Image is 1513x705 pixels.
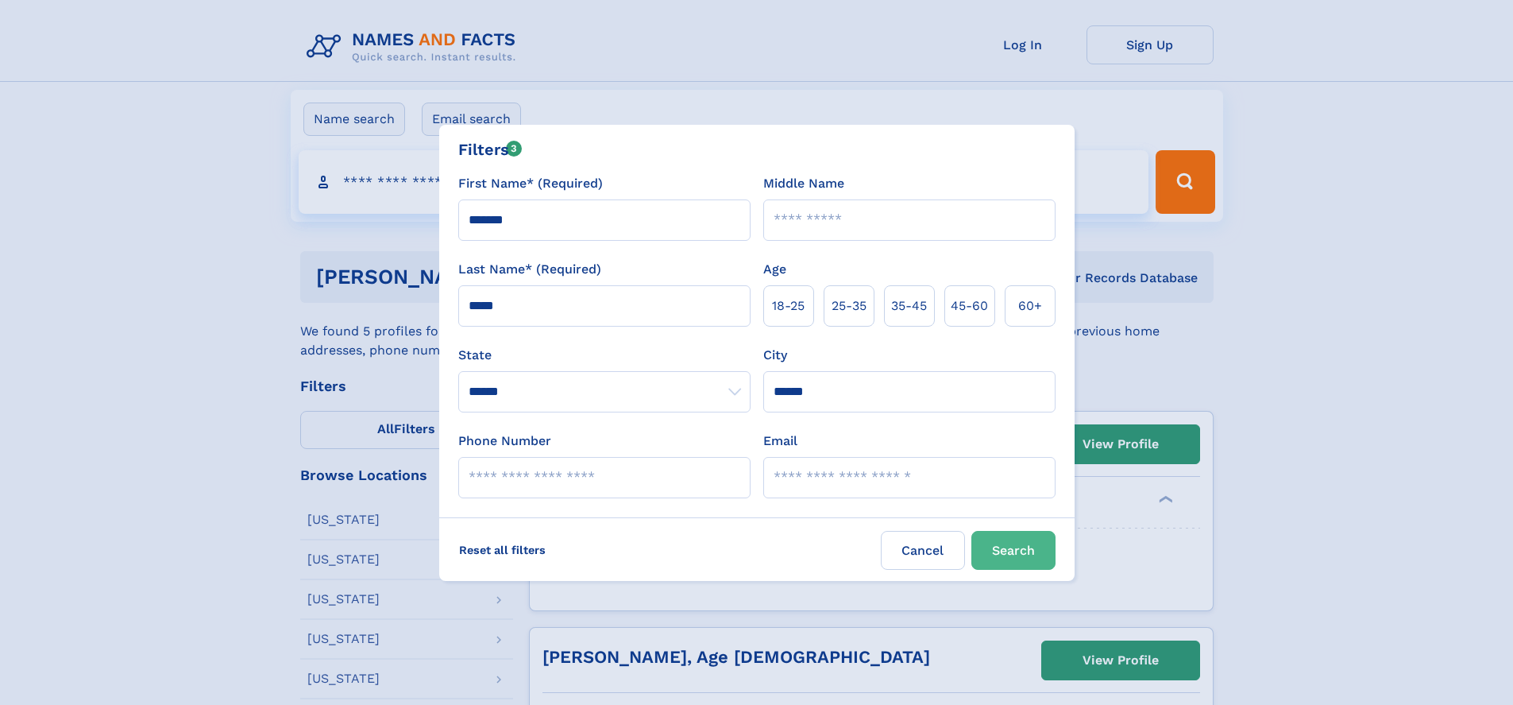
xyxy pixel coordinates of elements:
label: Age [763,260,786,279]
label: Middle Name [763,174,844,193]
div: Filters [458,138,523,161]
span: 45‑60 [951,296,988,316]
span: 18‑25 [772,296,805,316]
label: Reset all filters [449,531,556,569]
label: Cancel [881,531,965,570]
span: 35‑45 [891,296,927,316]
label: Email [763,432,797,451]
label: State [458,346,751,365]
span: 60+ [1018,296,1042,316]
label: First Name* (Required) [458,174,603,193]
span: 25‑35 [832,296,867,316]
label: Phone Number [458,432,551,451]
label: City [763,346,787,365]
label: Last Name* (Required) [458,260,601,279]
button: Search [971,531,1056,570]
